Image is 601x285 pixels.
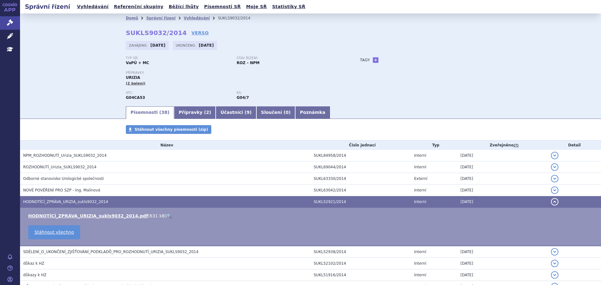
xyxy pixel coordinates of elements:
span: Odborné stanovisko Urologické společnosti [23,176,104,181]
span: Stáhnout všechny písemnosti (zip) [135,127,208,132]
strong: VaPÚ + MC [126,61,149,65]
a: Sloučení (0) [256,106,295,119]
a: Běžící lhůty [167,3,201,11]
a: Vyhledávání [184,16,210,20]
a: Správní řízení [146,16,176,20]
td: [DATE] [457,196,548,208]
span: 38 [161,110,167,115]
a: + [373,57,378,63]
td: SUKL63042/2014 [311,185,411,196]
li: ( ) [28,213,595,219]
td: [DATE] [457,173,548,185]
a: VERSO [192,30,209,36]
li: SUKLS9032/2014 [218,13,259,23]
span: URIZIA [126,75,140,80]
span: Externí [414,176,427,181]
td: [DATE] [457,150,548,161]
p: Typ SŘ: [126,56,230,60]
button: detail [551,152,558,159]
button: detail [551,175,558,182]
a: Písemnosti (38) [126,106,174,119]
td: SUKL69044/2014 [311,161,411,173]
span: ROZHODNUTÍ_Urizia_SUKLS9032_2014 [23,165,96,169]
span: Ukončeno: [176,43,197,48]
span: 2 [206,110,209,115]
h3: Tagy [360,56,370,64]
span: NPM_ROZHODNUTÍ_Urizia_SUKLS9032_2014 [23,153,107,158]
a: Statistiky SŘ [270,3,307,11]
button: detail [551,198,558,206]
th: Číslo jednací [311,140,411,150]
span: Interní [414,250,426,254]
td: SUKL51916/2014 [311,269,411,281]
button: detail [551,186,558,194]
p: Stav řízení: [237,56,341,60]
button: detail [551,271,558,279]
td: [DATE] [457,161,548,173]
strong: TAMSULOSIN A SOLIFENACIN [126,95,145,100]
abbr: (?) [514,143,519,148]
span: Interní [414,188,426,192]
span: Zahájeno: [129,43,149,48]
a: Vyhledávání [75,3,110,11]
a: Přípravky (2) [174,106,216,119]
p: ATC: [126,91,230,95]
a: Stáhnout všechno [28,225,80,239]
span: 631 kB [150,213,165,218]
a: Poznámka [295,106,330,119]
h2: Správní řízení [20,2,75,11]
p: Přípravky: [126,71,347,75]
th: Detail [548,140,601,150]
span: 0 [285,110,289,115]
strong: tamsulosin a solifenacin [237,95,249,100]
a: 🔍 [167,213,172,218]
strong: ROZ – NPM [237,61,259,65]
strong: [DATE] [199,43,214,48]
span: Interní [414,153,426,158]
strong: [DATE] [151,43,166,48]
span: Interní [414,165,426,169]
button: detail [551,248,558,256]
a: Stáhnout všechny písemnosti (zip) [126,125,211,134]
td: SUKL84958/2014 [311,150,411,161]
td: [DATE] [457,185,548,196]
strong: SUKLS9032/2014 [126,29,187,37]
td: SUKL52102/2014 [311,258,411,269]
span: Interní [414,200,426,204]
span: NOVÉ POVĚŘENÍ PRO SZP - Ing. Malinová [23,188,100,192]
a: Moje SŘ [244,3,269,11]
button: detail [551,260,558,267]
td: [DATE] [457,246,548,258]
span: Interní [414,273,426,277]
td: SUKL63330/2014 [311,173,411,185]
span: důkazy k HZ [23,273,47,277]
a: Referenční skupiny [112,3,165,11]
span: důkaz k HZ [23,261,44,266]
th: Zveřejněno [457,140,548,150]
th: Název [20,140,311,150]
a: HODNOTÍCÍ_ZPRÁVA_URIZIA_sukls9032_2014.pdf [28,213,148,218]
span: Interní [414,261,426,266]
button: detail [551,163,558,171]
span: HODNOTÍCÍ_ZPRÁVA_URIZIA_sukls9032_2014 [23,200,108,204]
a: Účastníci (9) [216,106,256,119]
td: SUKL52921/2014 [311,196,411,208]
span: SDĚLENÍ_O_UKONČENÍ_ZJIŠŤOVÁNÍ_PODKLADŮ_PRO_ROZHODNUTÍ_URIZIA_SUKLS9032_2014 [23,250,198,254]
a: Domů [126,16,138,20]
a: Písemnosti SŘ [202,3,243,11]
p: RS: [237,91,341,95]
td: [DATE] [457,269,548,281]
span: (2 balení) [126,81,146,85]
td: [DATE] [457,258,548,269]
td: SUKL52938/2014 [311,246,411,258]
th: Typ [411,140,457,150]
span: 9 [247,110,250,115]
